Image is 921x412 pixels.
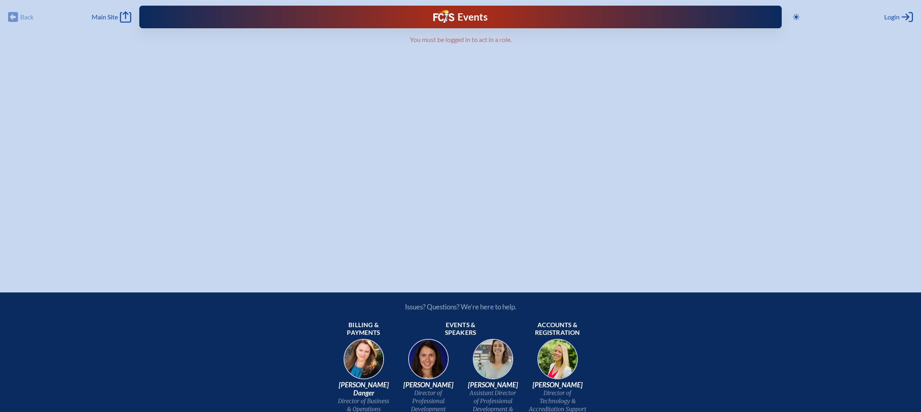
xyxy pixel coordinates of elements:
span: [PERSON_NAME] [399,381,457,389]
span: [PERSON_NAME] Danger [335,381,393,397]
span: [PERSON_NAME] [464,381,522,389]
a: FCIS LogoEvents [433,10,488,24]
img: 94e3d245-ca72-49ea-9844-ae84f6d33c0f [403,336,454,388]
h1: Events [457,12,488,22]
span: Events & speakers [432,321,490,337]
img: 545ba9c4-c691-43d5-86fb-b0a622cbeb82 [467,336,519,388]
span: [PERSON_NAME] [529,381,587,389]
p: You must be logged in to act in a role. [248,36,674,44]
a: Main Site [92,11,131,23]
span: Login [884,13,900,21]
img: Florida Council of Independent Schools [433,10,454,23]
span: Main Site [92,13,118,21]
span: Accounts & registration [529,321,587,337]
img: b1ee34a6-5a78-4519-85b2-7190c4823173 [532,336,583,388]
span: Billing & payments [335,321,393,337]
div: FCIS Events — Future ready [313,10,608,24]
p: Issues? Questions? We’re here to help. [319,303,603,311]
img: 9c64f3fb-7776-47f4-83d7-46a341952595 [338,336,390,388]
